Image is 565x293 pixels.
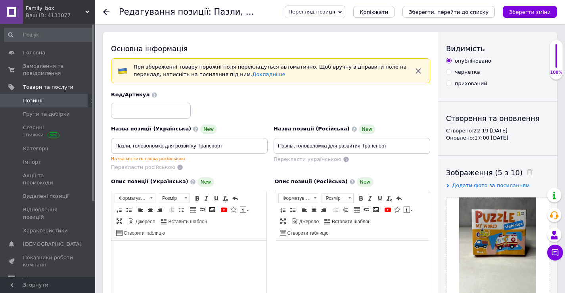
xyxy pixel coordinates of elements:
[331,205,340,214] a: Зменшити відступ
[111,138,268,154] input: Наприклад, H&M жіноча сукня зелена 38 розмір вечірня максі з блискітками
[23,206,73,220] span: Відновлення позицій
[115,228,166,237] a: Створити таблицю
[103,9,109,15] div: Повернутися назад
[393,205,402,214] a: Вставити іконку
[23,172,73,186] span: Акції та промокоди
[278,193,319,203] a: Форматування
[300,205,309,214] a: По лівому краю
[127,217,157,226] a: Джерело
[446,113,549,123] div: Створення та оновлення
[409,9,488,15] i: Зберегти, перейти до списку
[23,145,48,152] span: Категорії
[193,194,201,203] a: Жирний (Ctrl+B)
[119,7,438,17] h1: Редагування позиції: Пазли, головоломка для розвитку Овочі та фрукти
[158,193,190,203] a: Розмір
[319,205,328,214] a: По правому краю
[189,205,197,214] a: Таблиця
[212,194,220,203] a: Підкреслений (Ctrl+U)
[118,66,127,76] img: :flag-ua:
[322,193,354,203] a: Розмір
[274,138,430,154] input: Наприклад, H&M жіноча сукня зелена 38 розмір вечірня максі з блискітками
[221,194,230,203] a: Видалити форматування
[111,164,175,170] span: Перекласти російською
[375,194,384,203] a: Підкреслений (Ctrl+U)
[356,194,365,203] a: Жирний (Ctrl+B)
[167,218,207,225] span: Вставити шаблон
[455,69,480,76] div: чернетка
[279,205,287,214] a: Вставити/видалити нумерований список
[231,194,239,203] a: Повернути (Ctrl+Z)
[279,217,287,226] a: Максимізувати
[452,182,530,188] span: Додати фото за посиланням
[239,205,250,214] a: Вставити повідомлення
[402,6,495,18] button: Зберегти, перейти до списку
[4,28,94,42] input: Пошук
[402,205,414,214] a: Вставити повідомлення
[136,205,145,214] a: По лівому краю
[200,124,217,134] span: New
[23,275,44,282] span: Відгуки
[359,124,375,134] span: New
[23,227,68,234] span: Характеристики
[360,9,388,15] span: Копіювати
[322,194,346,203] span: Розмір
[298,218,319,225] span: Джерело
[134,64,407,77] span: При збереженні товару порожні поля перекладуться автоматично. Щоб вручну відправити поле на перек...
[229,205,238,214] a: Вставити іконку
[160,217,209,226] a: Вставити шаблон
[446,127,549,134] div: Створено: 22:19 [DATE]
[220,205,228,214] a: Додати відео з YouTube
[372,205,380,214] a: Зображення
[23,254,73,268] span: Показники роботи компанії
[111,92,150,98] span: Код/Артикул
[288,205,297,214] a: Вставити/видалити маркований список
[155,205,164,214] a: По правому краю
[446,134,549,142] div: Оновлено: 17:00 [DATE]
[123,230,165,237] span: Створити таблицю
[357,177,373,187] span: New
[111,178,188,184] span: Опис позиції (Українська)
[547,245,563,260] button: Чат з покупцем
[202,194,211,203] a: Курсив (Ctrl+I)
[352,205,361,214] a: Таблиця
[158,194,182,203] span: Розмір
[23,49,45,56] span: Головна
[177,205,186,214] a: Збільшити відступ
[455,57,491,65] div: опубліковано
[23,241,82,248] span: [DEMOGRAPHIC_DATA]
[198,205,207,214] a: Вставити/Редагувати посилання (Ctrl+L)
[366,194,375,203] a: Курсив (Ctrl+I)
[134,218,155,225] span: Джерело
[362,205,371,214] a: Вставити/Редагувати посилання (Ctrl+L)
[115,193,155,203] a: Форматування
[197,177,214,187] span: New
[146,205,155,214] a: По центру
[111,126,191,132] span: Назва позиції (Українська)
[550,70,563,75] div: 100%
[111,44,430,54] div: Основна інформація
[274,156,341,162] span: Перекласти українською
[286,230,329,237] span: Створити таблицю
[274,126,350,132] span: Назва позиції (Російська)
[115,205,124,214] a: Вставити/видалити нумерований список
[331,218,371,225] span: Вставити шаблон
[455,80,487,87] div: прихований
[23,124,73,138] span: Сезонні знижки
[503,6,557,18] button: Зберегти зміни
[383,205,392,214] a: Додати відео з YouTube
[23,84,73,91] span: Товари та послуги
[279,228,330,237] a: Створити таблицю
[167,205,176,214] a: Зменшити відступ
[323,217,372,226] a: Вставити шаблон
[279,194,311,203] span: Форматування
[288,9,335,15] span: Перегляд позиції
[23,63,73,77] span: Замовлення та повідомлення
[23,111,70,118] span: Групи та добірки
[395,194,403,203] a: Повернути (Ctrl+Z)
[26,5,85,12] span: Family_box
[341,205,349,214] a: Збільшити відступ
[115,194,147,203] span: Форматування
[446,44,549,54] div: Видимість
[310,205,318,214] a: По центру
[111,156,268,162] div: Назва містить слова російською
